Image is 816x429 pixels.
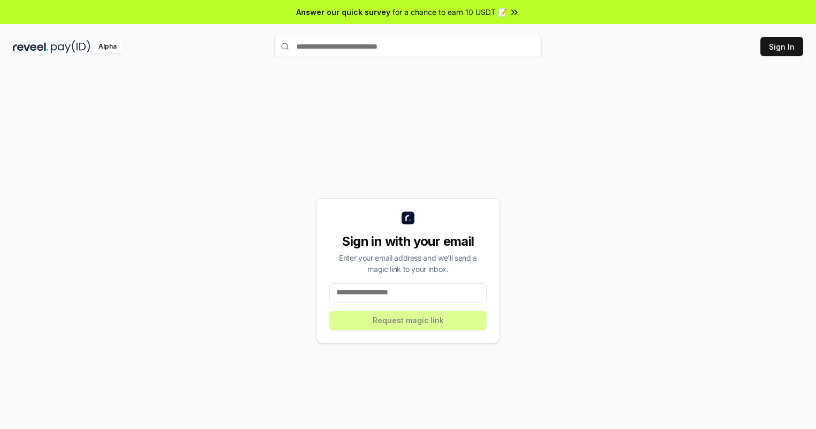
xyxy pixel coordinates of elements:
span: Answer our quick survey [296,6,390,18]
button: Sign In [760,37,803,56]
img: logo_small [402,212,414,224]
img: reveel_dark [13,40,49,53]
div: Enter your email address and we’ll send a magic link to your inbox. [329,252,487,275]
div: Alpha [93,40,122,53]
span: for a chance to earn 10 USDT 📝 [392,6,507,18]
div: Sign in with your email [329,233,487,250]
img: pay_id [51,40,90,53]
